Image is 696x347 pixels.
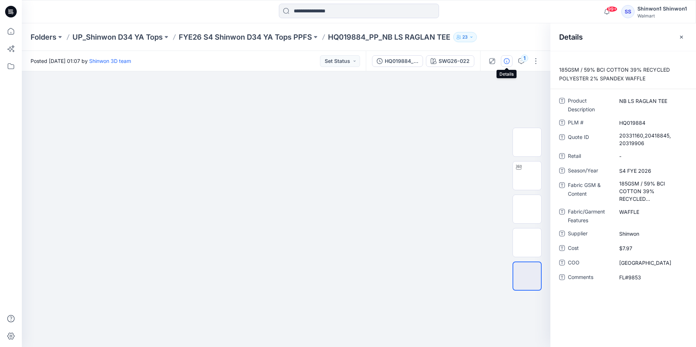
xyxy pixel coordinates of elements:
span: Fabric GSM & Content [568,181,612,203]
h2: Details [559,33,583,41]
div: Shinwon1 Shinwon1 [637,4,687,13]
p: HQ019884_PP_NB LS RAGLAN TEE [328,32,450,42]
span: Supplier [568,229,612,239]
span: Retail [568,152,612,162]
div: 1 [521,55,528,62]
span: Shinwon [619,230,683,238]
span: GUATEMALA [619,259,683,267]
span: S4 FYE 2026 [619,167,683,175]
a: Folders [31,32,56,42]
span: Quote ID [568,133,612,147]
button: Details [501,55,513,67]
a: Shinwon 3D team [89,58,131,64]
span: Posted [DATE] 01:07 by [31,57,131,65]
button: HQ019884_PP_NB LS RAGLAN TEE [372,55,423,67]
button: SWG26-022 [426,55,474,67]
span: Product Description [568,96,612,114]
span: $7.97 [619,244,683,252]
p: 23 [462,33,468,41]
div: Walmart [637,13,687,19]
span: FL#9853 [619,274,683,281]
button: 1 [515,55,527,67]
a: UP_Shinwon D34 YA Tops [72,32,163,42]
span: PLM # [568,118,612,128]
span: WAFFLE [619,208,683,216]
div: SS [621,5,634,18]
p: 185GSM / 59% BCI COTTON 39% RECYCLED POLYESTER 2% SPANDEX WAFFLE [550,65,696,83]
div: HQ019884_PP_NB LS RAGLAN TEE [385,57,418,65]
span: Fabric/Garment Features [568,207,612,225]
div: SWG26-022 [439,57,470,65]
span: Season/Year [568,166,612,176]
span: 99+ [606,6,617,12]
span: 20331160,20418845,20319906 [619,132,683,147]
span: Comments [568,273,612,283]
span: NB LS RAGLAN TEE [619,97,683,105]
span: - [619,152,683,160]
button: 23 [453,32,477,42]
span: 185GSM / 59% BCI COTTON 39% RECYCLED POLYESTER 2% SPANDEX WAFFLE [619,180,683,203]
span: COO [568,258,612,268]
a: FYE26 S4 Shinwon D34 YA Tops PPFS [179,32,312,42]
span: Cost [568,244,612,254]
span: HQ019884 [619,119,683,127]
